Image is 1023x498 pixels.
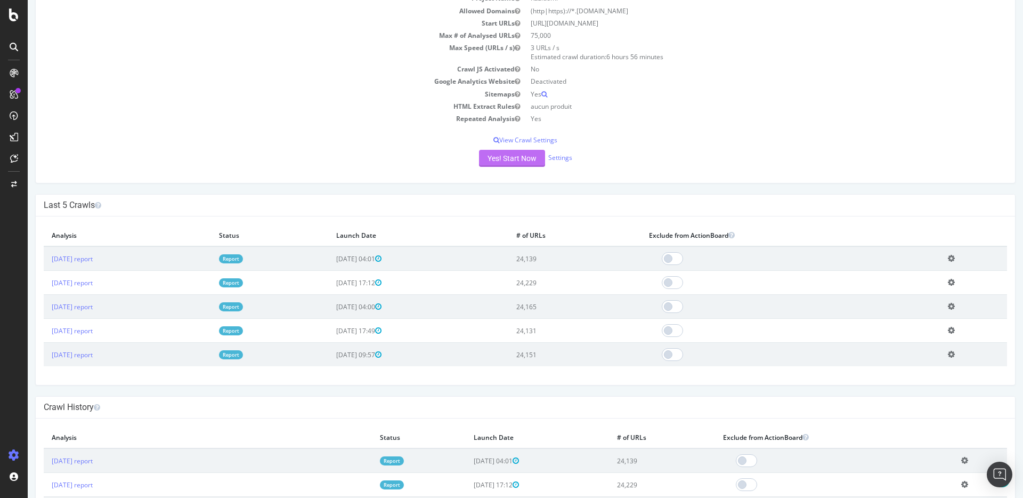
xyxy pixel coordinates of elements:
[481,295,613,319] td: 24,165
[481,224,613,246] th: # of URLs
[16,224,183,246] th: Analysis
[308,326,354,335] span: [DATE] 17:49
[16,63,498,75] td: Crawl JS Activated
[498,75,979,87] td: Deactivated
[24,302,65,311] a: [DATE] report
[579,52,636,61] span: 6 hours 56 minutes
[581,473,687,497] td: 24,229
[24,254,65,263] a: [DATE] report
[481,319,613,343] td: 24,131
[24,456,65,465] a: [DATE] report
[438,427,581,448] th: Launch Date
[352,480,376,489] a: Report
[16,17,498,29] td: Start URLs
[581,427,687,448] th: # of URLs
[498,17,979,29] td: [URL][DOMAIN_NAME]
[16,42,498,63] td: Max Speed (URLs / s)
[498,100,979,113] td: aucun produit
[308,254,354,263] span: [DATE] 04:01
[446,480,491,489] span: [DATE] 17:12
[16,29,498,42] td: Max # of Analysed URLs
[687,427,925,448] th: Exclude from ActionBoard
[308,278,354,287] span: [DATE] 17:12
[481,343,613,367] td: 24,151
[16,427,344,448] th: Analysis
[191,350,215,359] a: Report
[308,350,354,359] span: [DATE] 09:57
[498,42,979,63] td: 3 URLs / s Estimated crawl duration:
[308,302,354,311] span: [DATE] 04:00
[16,100,498,113] td: HTML Extract Rules
[24,326,65,335] a: [DATE] report
[191,278,215,287] a: Report
[24,278,65,287] a: [DATE] report
[24,480,65,489] a: [DATE] report
[16,88,498,100] td: Sitemaps
[446,456,491,465] span: [DATE] 04:01
[16,135,979,144] p: View Crawl Settings
[481,271,613,295] td: 24,229
[498,29,979,42] td: 75,000
[16,200,979,211] h4: Last 5 Crawls
[498,113,979,125] td: Yes
[301,224,481,246] th: Launch Date
[498,88,979,100] td: Yes
[987,462,1012,487] div: Open Intercom Messenger
[191,302,215,311] a: Report
[16,402,979,413] h4: Crawl History
[191,254,215,263] a: Report
[16,75,498,87] td: Google Analytics Website
[344,427,438,448] th: Status
[613,224,912,246] th: Exclude from ActionBoard
[16,5,498,17] td: Allowed Domains
[581,448,687,473] td: 24,139
[183,224,301,246] th: Status
[191,326,215,335] a: Report
[498,5,979,17] td: (http|https)://*.[DOMAIN_NAME]
[481,246,613,271] td: 24,139
[24,350,65,359] a: [DATE] report
[451,150,517,167] button: Yes! Start Now
[352,456,376,465] a: Report
[16,113,498,125] td: Repeated Analysis
[521,153,545,162] a: Settings
[498,63,979,75] td: No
